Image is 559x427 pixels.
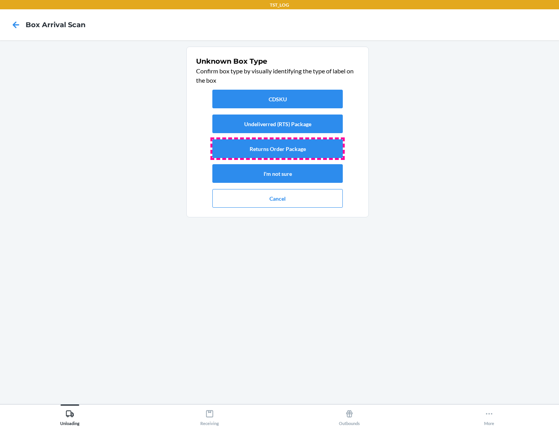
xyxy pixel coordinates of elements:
[270,2,289,9] p: TST_LOG
[484,406,494,426] div: More
[212,90,343,108] button: CDSKU
[140,404,279,426] button: Receiving
[212,139,343,158] button: Returns Order Package
[196,56,359,66] h1: Unknown Box Type
[212,164,343,183] button: I'm not sure
[60,406,80,426] div: Unloading
[196,66,359,85] p: Confirm box type by visually identifying the type of label on the box
[200,406,219,426] div: Receiving
[419,404,559,426] button: More
[279,404,419,426] button: Outbounds
[26,20,85,30] h4: Box Arrival Scan
[212,189,343,208] button: Cancel
[212,115,343,133] button: Undeliverred (RTS) Package
[339,406,360,426] div: Outbounds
